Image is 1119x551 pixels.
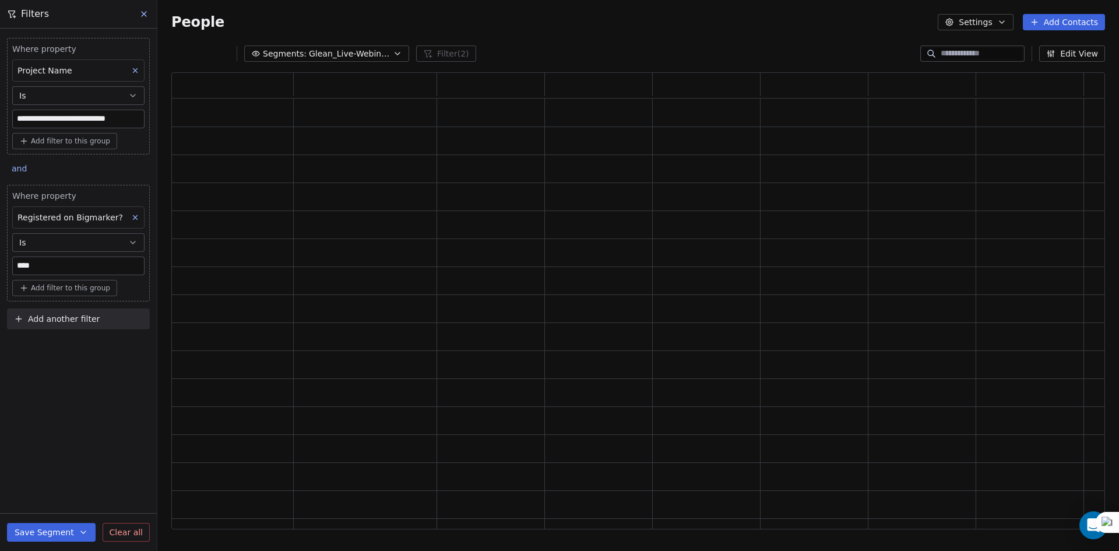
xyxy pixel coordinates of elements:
div: Open Intercom Messenger [1079,511,1107,539]
span: People [171,13,224,31]
span: Glean_Live-Webinar_23rdSept'25 [309,48,390,60]
button: Filter(2) [416,45,476,62]
button: Add Contacts [1023,14,1105,30]
span: Segments: [263,48,307,60]
button: Settings [938,14,1013,30]
button: Edit View [1039,45,1105,62]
